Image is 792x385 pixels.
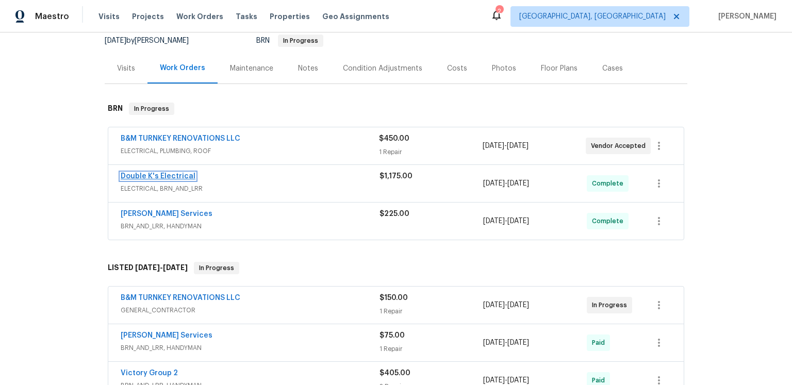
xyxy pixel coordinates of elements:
[132,11,164,22] span: Projects
[195,263,238,273] span: In Progress
[507,302,529,309] span: [DATE]
[98,11,120,22] span: Visits
[496,6,503,16] div: 2
[121,343,379,353] span: BRN_AND_LRR, HANDYMAN
[483,339,505,346] span: [DATE]
[519,11,666,22] span: [GEOGRAPHIC_DATA], [GEOGRAPHIC_DATA]
[121,146,379,156] span: ELECTRICAL, PLUMBING, ROOF
[105,252,687,284] div: LISTED [DATE]-[DATE]In Progress
[379,135,409,142] span: $450.00
[298,63,318,74] div: Notes
[592,178,628,189] span: Complete
[121,305,379,315] span: GENERAL_CONTRACTOR
[483,300,529,310] span: -
[121,370,178,377] a: Victory Group 2
[483,338,529,348] span: -
[483,141,529,151] span: -
[483,142,504,149] span: [DATE]
[121,221,379,231] span: BRN_AND_LRR, HANDYMAN
[507,142,529,149] span: [DATE]
[483,302,505,309] span: [DATE]
[176,11,223,22] span: Work Orders
[279,38,322,44] span: In Progress
[121,332,212,339] a: [PERSON_NAME] Services
[270,11,310,22] span: Properties
[135,264,188,271] span: -
[230,63,273,74] div: Maintenance
[379,306,483,316] div: 1 Repair
[379,210,409,217] span: $225.00
[322,11,389,22] span: Geo Assignments
[236,13,257,20] span: Tasks
[121,173,195,180] a: Double K's Electrical
[379,294,408,302] span: $150.00
[343,63,422,74] div: Condition Adjustments
[714,11,777,22] span: [PERSON_NAME]
[108,103,123,115] h6: BRN
[121,135,240,142] a: B&M TURNKEY RENOVATIONS LLC
[105,37,126,44] span: [DATE]
[591,141,650,151] span: Vendor Accepted
[507,180,529,187] span: [DATE]
[379,147,482,157] div: 1 Repair
[483,180,505,187] span: [DATE]
[379,332,405,339] span: $75.00
[256,37,323,44] span: BRN
[507,339,529,346] span: [DATE]
[135,264,160,271] span: [DATE]
[35,11,69,22] span: Maestro
[602,63,623,74] div: Cases
[541,63,577,74] div: Floor Plans
[592,216,628,226] span: Complete
[117,63,135,74] div: Visits
[105,92,687,125] div: BRN In Progress
[507,377,529,384] span: [DATE]
[105,35,201,47] div: by [PERSON_NAME]
[121,210,212,217] a: [PERSON_NAME] Services
[592,338,609,348] span: Paid
[483,217,505,225] span: [DATE]
[492,63,516,74] div: Photos
[121,183,379,194] span: ELECTRICAL, BRN_AND_LRR
[130,104,173,114] span: In Progress
[121,294,240,302] a: B&M TURNKEY RENOVATIONS LLC
[379,344,483,354] div: 1 Repair
[163,264,188,271] span: [DATE]
[160,63,205,73] div: Work Orders
[507,217,529,225] span: [DATE]
[592,300,631,310] span: In Progress
[379,370,410,377] span: $405.00
[483,216,529,226] span: -
[483,178,529,189] span: -
[379,173,412,180] span: $1,175.00
[447,63,467,74] div: Costs
[108,262,188,274] h6: LISTED
[483,377,505,384] span: [DATE]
